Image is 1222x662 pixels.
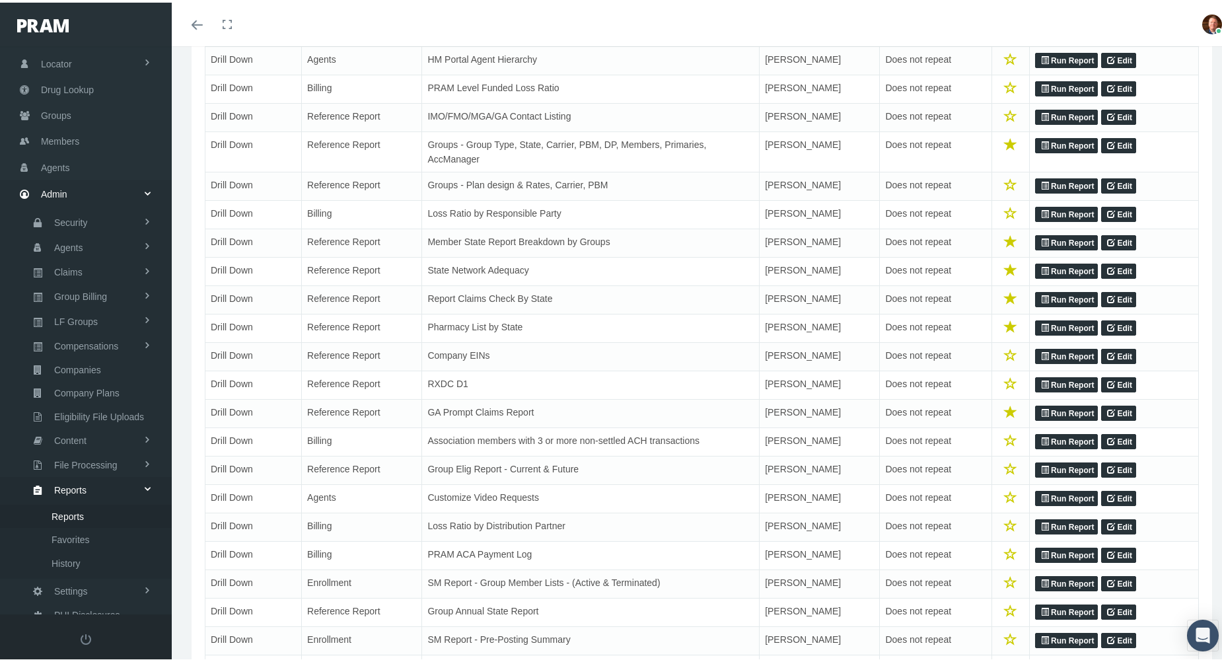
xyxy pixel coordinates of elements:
td: Reference Report [302,129,422,170]
td: Loss Ratio by Responsible Party [422,198,760,227]
td: Drill Down [205,255,302,283]
td: Drill Down [205,73,302,101]
td: [PERSON_NAME] [760,101,880,129]
a: Run Report [1035,50,1098,66]
td: Reference Report [302,312,422,340]
td: [PERSON_NAME] [760,624,880,653]
a: Edit [1101,204,1136,220]
td: Drill Down [205,624,302,653]
td: Groups - Plan design & Rates, Carrier, PBM [422,170,760,198]
td: Drill Down [205,596,302,624]
td: [PERSON_NAME] [760,454,880,482]
td: Drill Down [205,340,302,369]
td: Report Claims Check By State [422,283,760,312]
td: State Network Adequacy [422,255,760,283]
a: Edit [1101,50,1136,66]
a: Edit [1101,517,1136,533]
a: Edit [1101,630,1136,646]
td: Does not repeat [880,255,991,283]
td: [PERSON_NAME] [760,255,880,283]
span: File Processing [54,451,118,474]
td: IMO/FMO/MGA/GA Contact Listing [422,101,760,129]
td: Does not repeat [880,539,991,568]
div: Open Intercom Messenger [1187,617,1219,649]
a: Edit [1101,346,1136,362]
td: [PERSON_NAME] [760,283,880,312]
td: [PERSON_NAME] [760,511,880,539]
td: Drill Down [205,454,302,482]
td: [PERSON_NAME] [760,73,880,101]
a: Run Report [1035,135,1098,151]
td: [PERSON_NAME] [760,397,880,425]
td: [PERSON_NAME] [760,340,880,369]
td: Company EINs [422,340,760,369]
a: Run Report [1035,107,1098,123]
td: Reference Report [302,596,422,624]
td: RXDC D1 [422,369,760,397]
td: Loss Ratio by Distribution Partner [422,511,760,539]
td: GA Prompt Claims Report [422,397,760,425]
td: Reference Report [302,397,422,425]
td: SM Report - Group Member Lists - (Active & Terminated) [422,568,760,596]
span: Drug Lookup [41,75,94,100]
td: Customize Video Requests [422,482,760,511]
a: Edit [1101,233,1136,248]
td: PRAM Level Funded Loss Ratio [422,73,760,101]
td: Agents [302,44,422,73]
td: [PERSON_NAME] [760,482,880,511]
a: Run Report [1035,318,1098,334]
td: Agents [302,482,422,511]
td: Billing [302,511,422,539]
td: Pharmacy List by State [422,312,760,340]
td: Reference Report [302,255,422,283]
td: Reference Report [302,369,422,397]
span: Admin [41,179,67,204]
a: Edit [1101,460,1136,476]
td: Does not repeat [880,624,991,653]
a: Run Report [1035,545,1098,561]
td: Drill Down [205,312,302,340]
td: Groups - Group Type, State, Carrier, PBM, DP, Members, Primaries, AccManager [422,129,760,170]
span: Locator [41,49,72,74]
td: Group Annual State Report [422,596,760,624]
a: Run Report [1035,346,1098,362]
td: Does not repeat [880,44,991,73]
td: [PERSON_NAME] [760,44,880,73]
td: PRAM ACA Payment Log [422,539,760,568]
span: Company Plans [54,379,120,402]
td: [PERSON_NAME] [760,596,880,624]
td: Does not repeat [880,568,991,596]
span: Reports [52,503,84,525]
a: Edit [1101,403,1136,419]
td: Does not repeat [880,482,991,511]
a: Edit [1101,107,1136,123]
a: Run Report [1035,431,1098,447]
td: Drill Down [205,425,302,454]
td: Billing [302,73,422,101]
td: Does not repeat [880,73,991,101]
td: Enrollment [302,568,422,596]
td: Does not repeat [880,397,991,425]
td: Drill Down [205,283,302,312]
a: Edit [1101,431,1136,447]
span: Companies [54,356,101,379]
a: Edit [1101,375,1136,390]
span: Agents [41,153,70,178]
td: [PERSON_NAME] [760,369,880,397]
td: Group Elig Report - Current & Future [422,454,760,482]
td: Does not repeat [880,129,991,170]
td: Does not repeat [880,101,991,129]
span: Agents [54,234,83,256]
a: Run Report [1035,233,1098,248]
a: Run Report [1035,573,1098,589]
span: Claims [54,258,83,281]
a: Run Report [1035,176,1098,192]
span: Eligibility File Uploads [54,403,144,425]
a: Run Report [1035,403,1098,419]
span: Compensations [54,332,118,355]
td: Reference Report [302,170,422,198]
td: Does not repeat [880,340,991,369]
td: Drill Down [205,129,302,170]
span: Group Billing [54,283,107,305]
a: Run Report [1035,261,1098,277]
